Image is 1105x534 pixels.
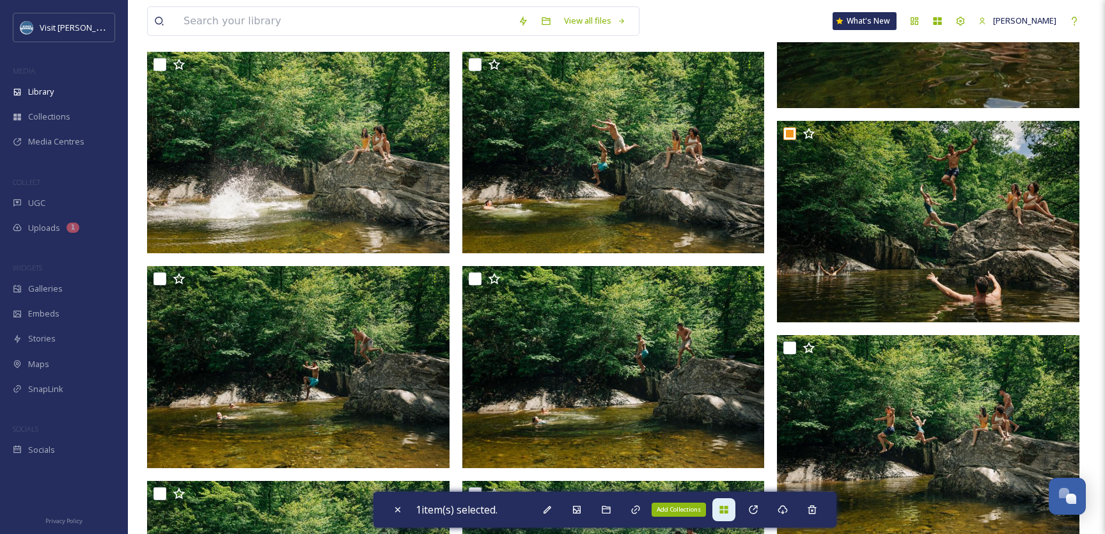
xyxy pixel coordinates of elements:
[416,503,498,517] span: 1 item(s) selected.
[28,136,84,148] span: Media Centres
[462,52,765,254] img: 061725 0194 visit haywood day 2.jpg
[147,52,450,254] img: 061725 0201 visit haywood day 2.jpg
[558,8,632,33] a: View all files
[13,66,35,75] span: MEDIA
[13,177,40,187] span: COLLECT
[13,424,38,434] span: SOCIALS
[28,383,63,395] span: SnapLink
[833,12,897,30] a: What's New
[28,444,55,456] span: Socials
[147,266,450,468] img: 061725 0160 visit haywood day 2.jpg
[462,266,765,468] img: 061725 0158 visit haywood day 2.jpg
[28,283,63,295] span: Galleries
[28,86,54,98] span: Library
[28,111,70,123] span: Collections
[28,333,56,345] span: Stories
[67,223,79,233] div: 1
[28,197,45,209] span: UGC
[45,517,82,525] span: Privacy Policy
[777,121,1079,323] img: 061725 0214 visit haywood day 2.jpg
[1049,478,1086,515] button: Open Chat
[28,308,59,320] span: Embeds
[652,503,706,517] div: Add Collections
[177,7,512,35] input: Search your library
[972,8,1063,33] a: [PERSON_NAME]
[20,21,33,34] img: images.png
[28,222,60,234] span: Uploads
[45,512,82,528] a: Privacy Policy
[993,15,1056,26] span: [PERSON_NAME]
[40,21,121,33] span: Visit [PERSON_NAME]
[28,358,49,370] span: Maps
[13,263,42,272] span: WIDGETS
